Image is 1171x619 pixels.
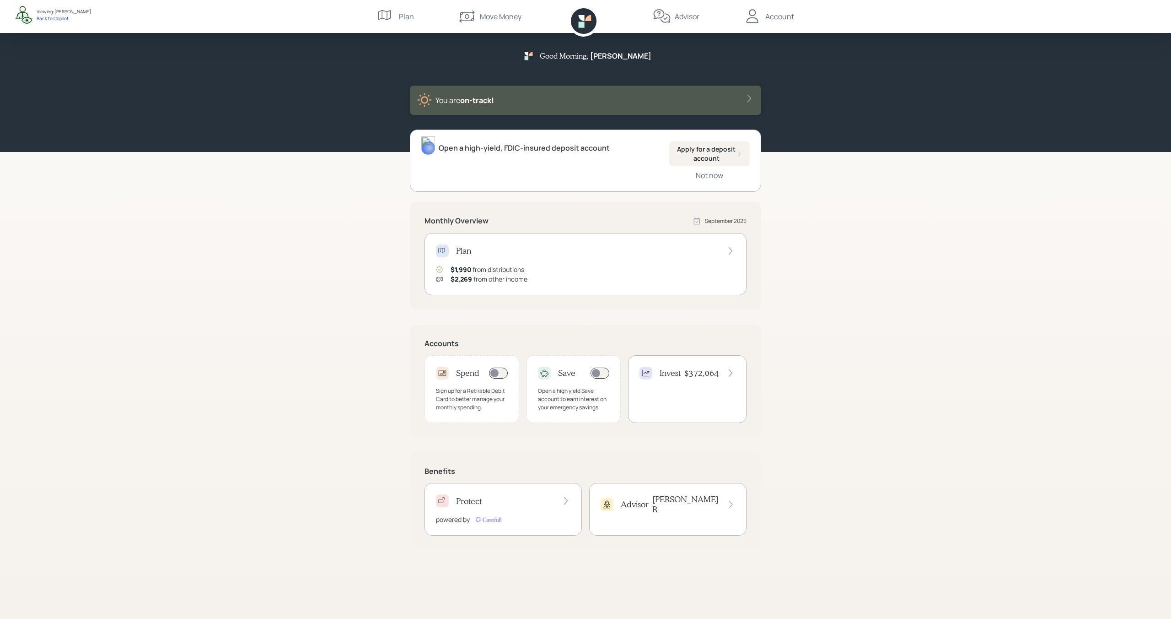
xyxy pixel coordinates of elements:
div: Plan [399,11,414,22]
span: on‑track! [460,95,494,105]
div: Viewing: [PERSON_NAME] [37,8,91,15]
div: You are [435,95,494,106]
img: sunny-XHVQM73Q.digested.png [417,93,432,108]
div: Back to Copilot [37,15,91,22]
span: $1,990 [451,265,471,274]
div: Advisor [675,11,699,22]
h4: Advisor [621,500,649,510]
img: carefull-M2HCGCDH.digested.png [473,515,503,524]
div: Account [765,11,794,22]
div: Apply for a deposit account [677,145,742,163]
img: michael-russo-headshot.png [421,136,435,155]
button: Apply for a deposit account [669,141,750,166]
div: Move Money [480,11,521,22]
span: $2,269 [451,275,472,283]
h5: [PERSON_NAME] [590,52,651,60]
h4: Invest [660,368,681,378]
div: Open a high-yield, FDIC-insured deposit account [439,142,610,153]
h5: Accounts [424,339,747,348]
h4: Save [558,368,575,378]
h5: Monthly Overview [424,217,489,225]
h5: Benefits [424,467,747,476]
div: powered by [436,515,470,524]
h4: $372,064 [684,368,719,378]
h4: Spend [456,368,479,378]
h5: Good Morning , [540,51,588,60]
div: Not now [696,170,723,180]
h4: [PERSON_NAME] R [652,494,720,514]
div: Sign up for a Retirable Debit Card to better manage your monthly spending. [436,387,508,412]
div: from other income [451,274,527,284]
div: from distributions [451,265,524,274]
div: Open a high yield Save account to earn interest on your emergency savings. [538,387,610,412]
h4: Plan [456,246,471,256]
h4: Protect [456,496,482,506]
div: September 2025 [705,217,747,225]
